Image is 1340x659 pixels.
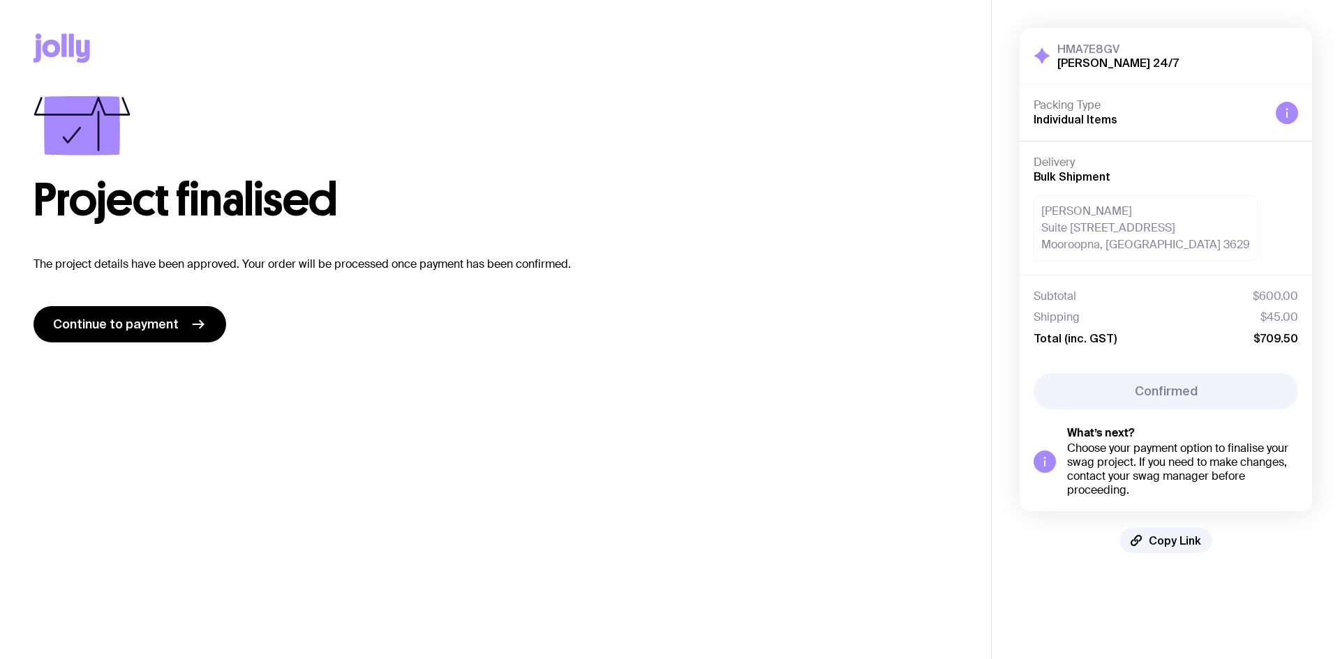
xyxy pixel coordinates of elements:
h1: Project finalised [33,178,958,222]
span: Continue to payment [53,316,179,333]
h4: Delivery [1034,156,1298,169]
span: Total (inc. GST) [1034,331,1117,345]
span: $45.00 [1260,310,1298,324]
span: Individual Items [1034,113,1117,126]
div: Choose your payment option to finalise your swag project. If you need to make changes, contact yo... [1067,441,1298,497]
p: The project details have been approved. Your order will be processed once payment has been confir... [33,256,958,273]
span: $600.00 [1253,289,1298,303]
span: $709.50 [1253,331,1298,345]
a: Continue to payment [33,306,226,342]
span: Shipping [1034,310,1080,324]
span: Bulk Shipment [1034,170,1110,183]
h3: HMA7E8GV [1057,42,1179,56]
h5: What’s next? [1067,426,1298,440]
span: Subtotal [1034,289,1076,303]
h4: Packing Type [1034,98,1265,112]
button: Confirmed [1034,373,1298,409]
span: Copy Link [1149,533,1201,547]
div: [PERSON_NAME] Suite [STREET_ADDRESS] Mooroopna, [GEOGRAPHIC_DATA] 3629 [1034,195,1258,261]
button: Copy Link [1119,528,1212,553]
h2: [PERSON_NAME] 24/7 [1057,56,1179,70]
